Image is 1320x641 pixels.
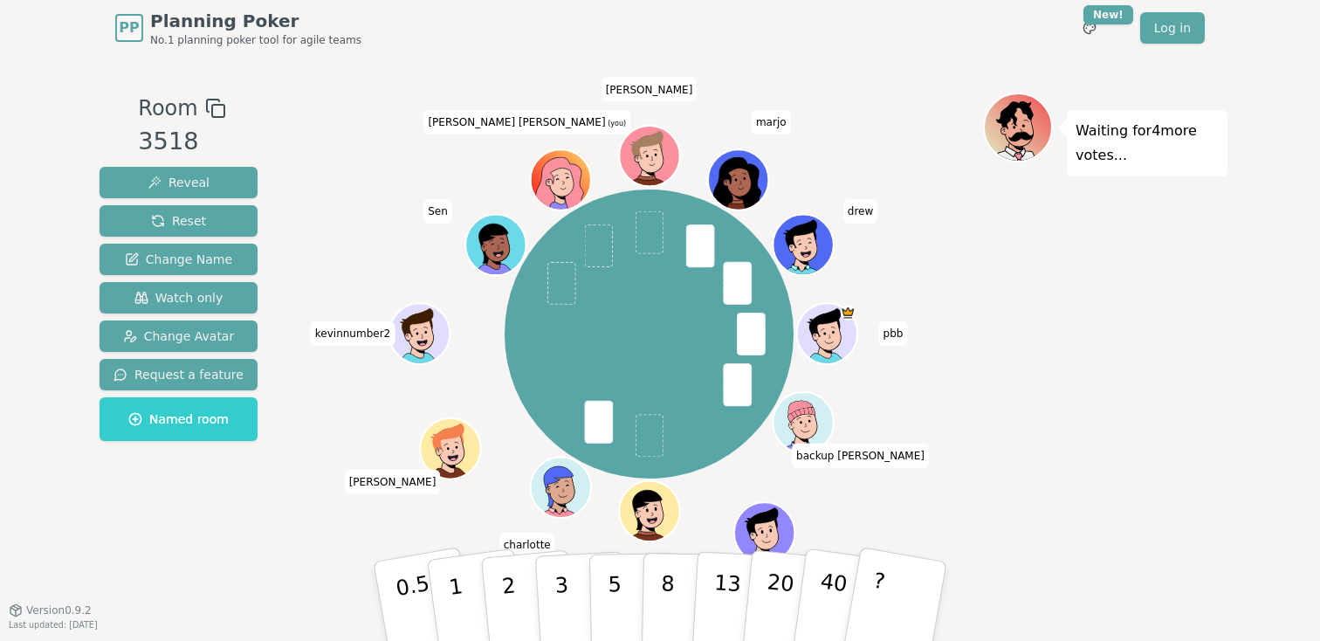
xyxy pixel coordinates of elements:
button: New! [1074,12,1105,44]
span: Room [138,93,197,124]
span: pbb is the host [840,306,855,320]
span: Click to change your name [311,321,395,346]
button: Click to change your avatar [532,152,588,209]
span: PP [119,17,139,38]
span: Click to change your name [792,444,929,468]
button: Reset [100,205,258,237]
span: Click to change your name [499,533,555,557]
p: Waiting for 4 more votes... [1076,119,1219,168]
span: Reveal [148,174,210,191]
span: No.1 planning poker tool for agile teams [150,33,361,47]
div: New! [1083,5,1133,24]
button: Change Avatar [100,320,258,352]
button: Named room [100,397,258,441]
span: Click to change your name [752,110,791,134]
button: Watch only [100,282,258,314]
button: Version0.9.2 [9,603,92,617]
span: Last updated: [DATE] [9,620,98,630]
span: Change Name [125,251,232,268]
span: Version 0.9.2 [26,603,92,617]
span: Request a feature [113,366,244,383]
span: Click to change your name [843,200,877,224]
span: (you) [606,120,627,128]
span: Watch only [134,289,223,307]
span: Click to change your name [345,470,441,494]
button: Change Name [100,244,258,275]
button: Request a feature [100,359,258,390]
span: Change Avatar [123,327,235,345]
a: PPPlanning PokerNo.1 planning poker tool for agile teams [115,9,361,47]
a: Log in [1140,12,1205,44]
span: Click to change your name [423,200,452,224]
div: 3518 [138,124,225,160]
span: Reset [151,212,206,230]
span: Click to change your name [602,78,698,102]
span: Named room [128,410,229,428]
span: Planning Poker [150,9,361,33]
span: Click to change your name [423,110,630,134]
button: Reveal [100,167,258,198]
span: Click to change your name [879,321,908,346]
